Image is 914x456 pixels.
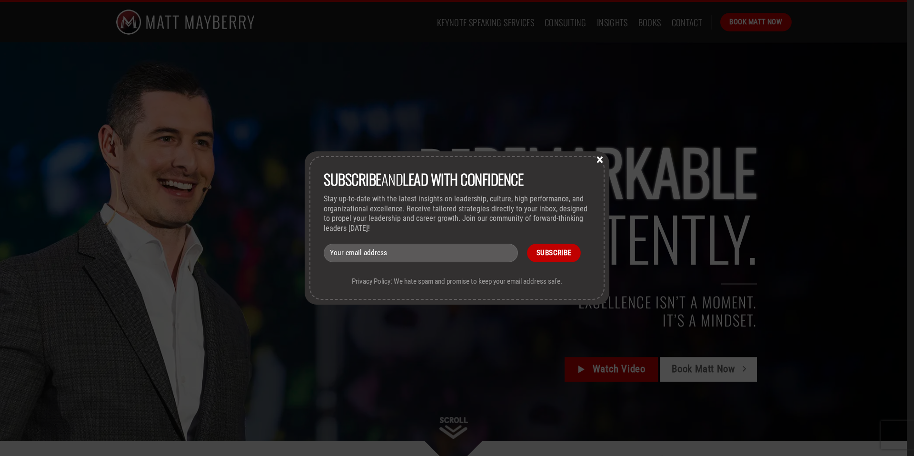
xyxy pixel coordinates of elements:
[593,155,607,163] button: Close
[403,168,523,190] strong: lead with Confidence
[527,244,581,262] input: Subscribe
[324,168,381,190] strong: Subscribe
[324,168,523,190] span: and
[324,194,590,234] p: Stay up-to-date with the latest insights on leadership, culture, high performance, and organizati...
[324,277,590,286] p: Privacy Policy: We hate spam and promise to keep your email address safe.
[324,244,518,262] input: Your email address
